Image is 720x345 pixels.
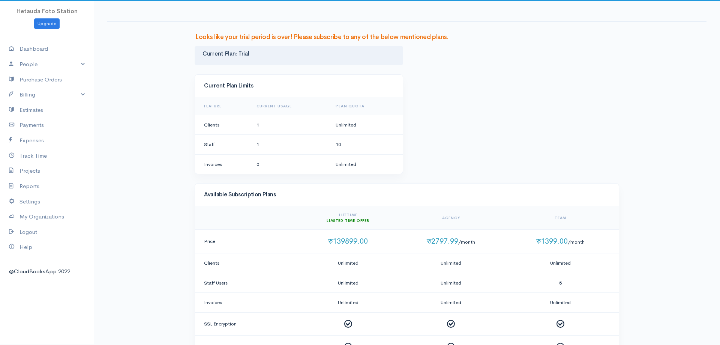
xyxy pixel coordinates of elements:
td: Unlimited [330,154,403,174]
span: रु2797.99 [427,237,458,246]
td: 1 [250,115,330,135]
td: 10 [330,135,403,155]
th: Team [505,206,619,230]
td: Clients [195,115,250,135]
td: Price [195,230,299,253]
span: Unlimited [441,260,461,266]
td: 1 [250,135,330,155]
h4: Current Plan Limits [204,83,394,89]
span: Unlimited [550,299,571,306]
span: Hetauda Foto Station [16,8,78,15]
span: Unlimited [441,280,461,286]
td: Clients [195,253,299,273]
span: Limited Time Offer [327,218,369,223]
span: 5 [559,280,562,286]
span: रु1399.00 [536,237,568,246]
td: Invoices [195,154,250,174]
td: Unlimited [330,115,403,135]
span: Unlimited [338,299,358,306]
td: Invoices [195,293,299,313]
span: Unlimited [550,260,571,266]
a: Upgrade [34,18,60,29]
th: Feature [195,97,250,115]
h4: Available Subscription Plans [204,191,610,198]
span: Unlimited [338,280,358,286]
div: @CloudBooksApp 2022 [9,267,85,276]
td: /month [505,230,619,253]
th: Agency [397,206,505,230]
h3: Looks like your trial period is over! Please subscribe to any of the below mentioned plans. [195,34,618,41]
td: /month [397,230,505,253]
td: Staff [195,135,250,155]
span: Unlimited [441,299,461,306]
td: Staff Users [195,273,299,293]
td: 0 [250,154,330,174]
th: Plan Quota [330,97,403,115]
h4: Current Plan: Trial [202,51,395,57]
th: Current Usage [250,97,330,115]
td: SSL Encryption [195,312,299,336]
span: रु139899.00 [328,237,368,246]
span: Unlimited [338,260,358,266]
th: Lifetime [299,206,397,230]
